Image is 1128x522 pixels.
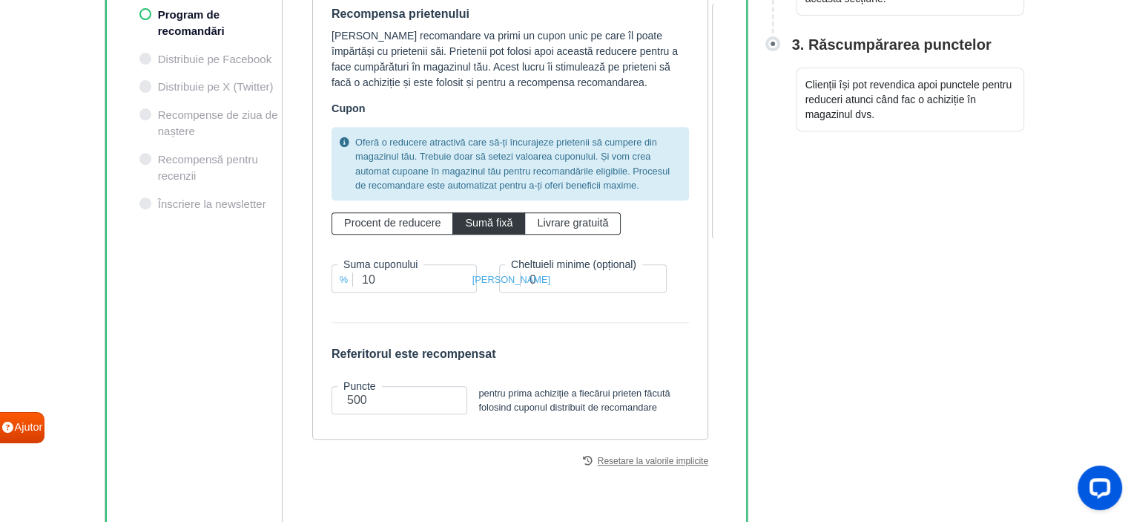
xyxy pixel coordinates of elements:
[472,274,550,285] font: [PERSON_NAME]
[343,380,376,392] font: Puncte
[805,79,1012,120] font: Clienții își pot revendica apoi punctele pentru reduceri atunci când fac o achiziție în magazinul...
[332,30,678,88] font: [PERSON_NAME] recomandare va primi un cupon unic pe care îl poate împărtăși cu prietenii săi. Pri...
[332,348,495,360] font: Referitorul este recompensat
[15,421,43,433] font: Ajutor
[537,217,608,229] font: Livrare gratuită
[478,388,670,413] font: pentru prima achiziție a fiecărui prieten făcută folosind cuponul distribuit de recomandare
[511,258,636,270] font: Cheltuieli minime (opțional)
[598,456,708,466] font: Resetare la valorile implicite
[332,102,366,114] font: Cupon
[344,217,441,229] font: Procent de reducere
[355,137,670,191] font: Oferă o reducere atractivă care să-ți încurajeze prietenii să cumpere din magazinul tău. Trebuie ...
[583,454,708,468] a: Resetare la valorile implicite
[792,36,992,53] font: 3. Răscumpărarea punctelor
[343,258,418,270] font: Suma cuponului
[465,217,512,229] font: Sumă fixă
[340,274,348,285] font: %
[1066,460,1128,522] iframe: Widget de chat LiveChat
[332,7,469,20] font: Recompensa prietenului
